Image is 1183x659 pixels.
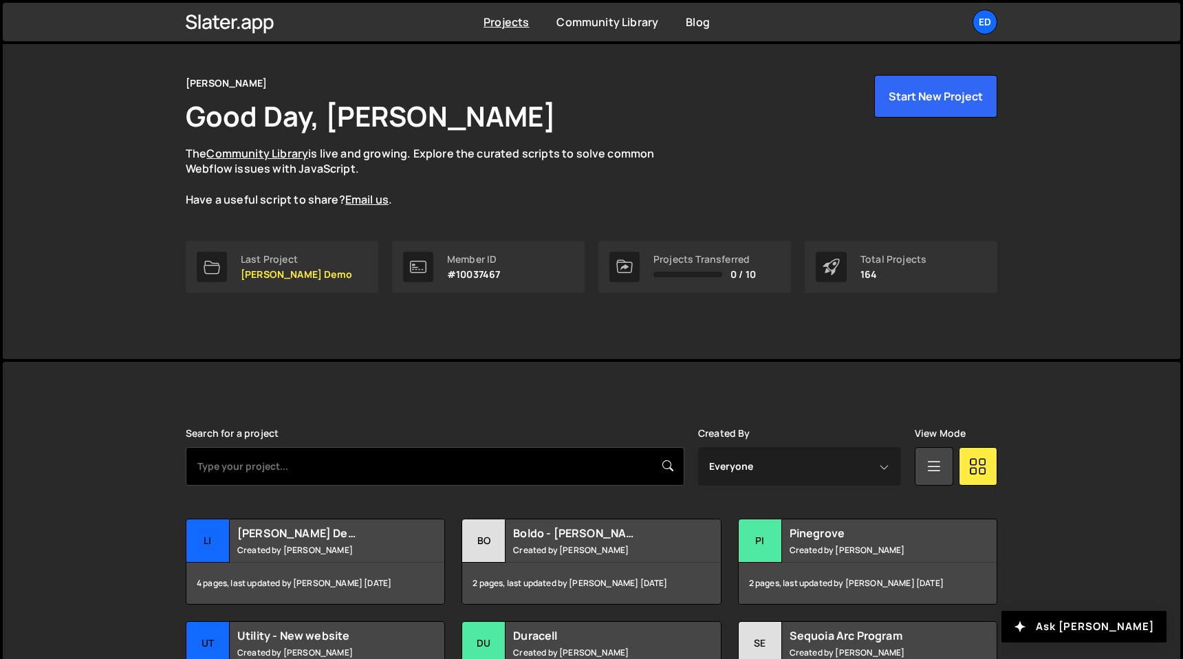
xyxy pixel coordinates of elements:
a: Blog [686,14,710,30]
small: Created by [PERSON_NAME] [237,544,403,556]
small: Created by [PERSON_NAME] [237,647,403,658]
a: Email us [345,192,389,207]
p: 164 [860,269,926,280]
div: Bo [462,519,506,563]
div: Projects Transferred [653,254,756,265]
h2: Duracell [513,628,679,643]
h2: Pinegrove [790,526,955,541]
p: #10037467 [447,269,500,280]
small: Created by [PERSON_NAME] [513,647,679,658]
div: [PERSON_NAME] [186,75,267,91]
div: Li [186,519,230,563]
a: Last Project [PERSON_NAME] Demo [186,241,378,293]
div: Last Project [241,254,352,265]
div: 2 pages, last updated by [PERSON_NAME] [DATE] [739,563,997,604]
small: Created by [PERSON_NAME] [790,544,955,556]
div: 2 pages, last updated by [PERSON_NAME] [DATE] [462,563,720,604]
div: Total Projects [860,254,926,265]
h2: [PERSON_NAME] Demo [237,526,403,541]
p: The is live and growing. Explore the curated scripts to solve common Webflow issues with JavaScri... [186,146,681,208]
a: Community Library [206,146,308,161]
h2: Sequoia Arc Program [790,628,955,643]
button: Start New Project [874,75,997,118]
h2: Boldo - [PERSON_NAME] Example [513,526,679,541]
button: Ask [PERSON_NAME] [1001,611,1166,642]
div: Pi [739,519,782,563]
a: Ed [973,10,997,34]
input: Type your project... [186,447,684,486]
label: Created By [698,428,750,439]
a: Community Library [556,14,658,30]
label: Search for a project [186,428,279,439]
a: Projects [484,14,529,30]
span: 0 / 10 [730,269,756,280]
small: Created by [PERSON_NAME] [790,647,955,658]
label: View Mode [915,428,966,439]
div: 4 pages, last updated by [PERSON_NAME] [DATE] [186,563,444,604]
a: Li [PERSON_NAME] Demo Created by [PERSON_NAME] 4 pages, last updated by [PERSON_NAME] [DATE] [186,519,445,605]
h2: Utility - New website [237,628,403,643]
h1: Good Day, [PERSON_NAME] [186,97,556,135]
p: [PERSON_NAME] Demo [241,269,352,280]
a: Pi Pinegrove Created by [PERSON_NAME] 2 pages, last updated by [PERSON_NAME] [DATE] [738,519,997,605]
a: Bo Boldo - [PERSON_NAME] Example Created by [PERSON_NAME] 2 pages, last updated by [PERSON_NAME] ... [462,519,721,605]
small: Created by [PERSON_NAME] [513,544,679,556]
div: Member ID [447,254,500,265]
